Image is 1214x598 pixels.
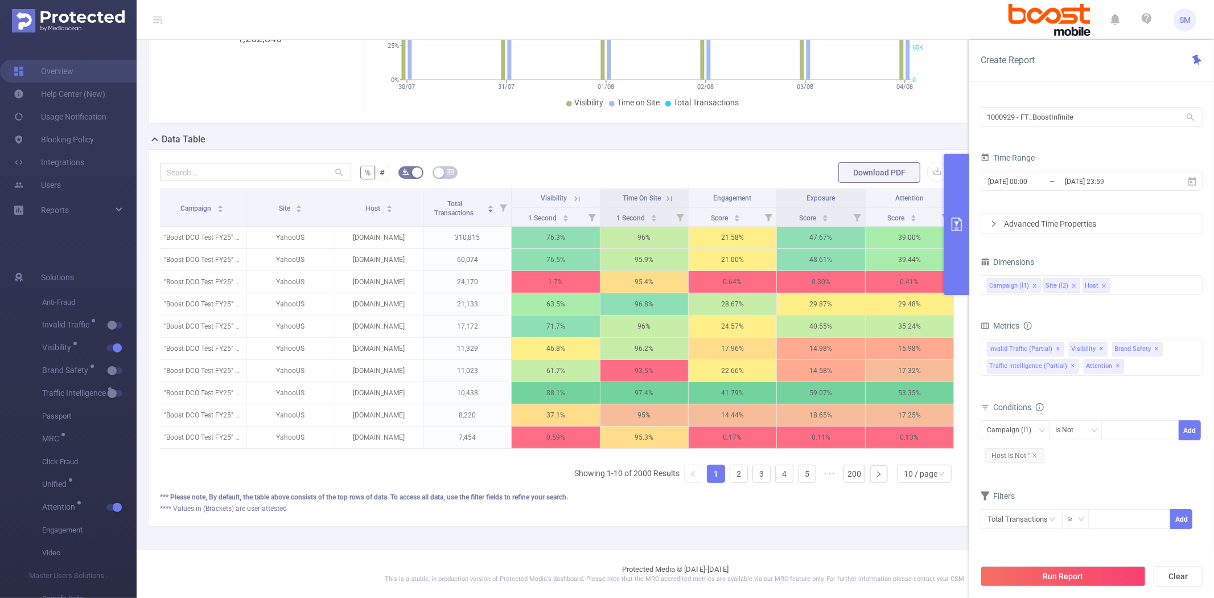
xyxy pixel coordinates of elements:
[870,465,888,483] li: Next Page
[158,427,246,448] p: "Boost DCO Test FY25" [280591]
[423,360,511,382] p: 11,023
[158,360,246,382] p: "Boost DCO Test FY25" [280591]
[600,316,688,337] p: 96%
[844,465,865,482] a: 200
[1170,509,1192,529] button: Add
[993,403,1044,412] span: Conditions
[651,217,657,220] i: icon: caret-down
[799,465,816,482] a: 5
[391,76,399,84] tspan: 0%
[987,421,1039,440] div: Campaign (l1)
[753,465,770,482] a: 3
[562,217,569,220] i: icon: caret-down
[164,15,355,207] div: 1,252,846
[1071,359,1076,373] span: ✕
[651,213,657,220] div: Sort
[689,249,776,271] p: 21.00 %
[41,206,69,215] span: Reports
[777,271,865,293] p: 0.30 %
[434,200,475,217] span: Total Transactions
[866,427,953,448] p: 0.13 %
[246,271,334,293] p: YahooUS
[600,360,688,382] p: 93.5%
[512,382,599,404] p: 88.1%
[821,465,839,483] li: Next 5 Pages
[651,213,657,216] i: icon: caret-up
[246,293,334,315] p: YahooUS
[866,271,953,293] p: 0.41 %
[981,566,1146,587] button: Run Report
[707,465,725,483] li: 1
[296,203,302,207] i: icon: caret-up
[875,471,882,478] i: icon: right
[799,214,818,222] span: Score
[777,427,865,448] p: 0.11 %
[777,249,865,271] p: 48.61 %
[617,98,660,107] span: Time on Site
[822,213,828,216] i: icon: caret-up
[14,174,61,196] a: Users
[838,162,920,183] button: Download PDF
[180,204,213,212] span: Campaign
[866,338,953,359] p: 15.98 %
[386,203,392,207] i: icon: caret-up
[217,203,224,210] div: Sort
[777,338,865,359] p: 14.98 %
[981,55,1035,65] span: Create Report
[335,249,423,271] p: [DOMAIN_NAME]
[866,404,953,426] p: 17.25 %
[937,208,953,226] i: Filter menu
[137,550,1214,598] footer: Protected Media © [DATE]-[DATE]
[689,382,776,404] p: 41.79 %
[849,208,865,226] i: Filter menu
[1043,278,1080,293] li: Site (l2)
[423,338,511,359] p: 11,329
[866,360,953,382] p: 17.32 %
[623,194,661,202] span: Time On Site
[987,342,1064,357] span: Invalid Traffic (partial)
[843,465,865,483] li: 200
[365,204,382,212] span: Host
[938,470,945,478] i: icon: down
[896,83,913,91] tspan: 04/08
[689,427,776,448] p: 0.17 %
[1155,342,1159,356] span: ✕
[165,575,1186,584] p: This is a stable, in production version of Protected Media's dashboard. Please note that the MRC ...
[707,465,725,482] a: 1
[697,83,714,91] tspan: 02/08
[14,83,105,105] a: Help Center (New)
[987,278,1041,293] li: Campaign (l1)
[160,163,351,181] input: Search...
[162,133,205,146] h2: Data Table
[512,338,599,359] p: 46.8%
[1064,174,1156,189] input: End date
[246,427,334,448] p: YahooUS
[777,382,865,404] p: 59.07 %
[335,382,423,404] p: [DOMAIN_NAME]
[1032,283,1038,290] i: icon: close
[335,271,423,293] p: [DOMAIN_NAME]
[512,316,599,337] p: 71.7%
[1024,322,1032,330] i: icon: info-circle
[512,404,599,426] p: 37.1%
[423,271,511,293] p: 24,170
[734,213,740,220] div: Sort
[335,404,423,426] p: [DOMAIN_NAME]
[495,189,511,226] i: Filter menu
[734,217,740,220] i: icon: caret-down
[981,153,1035,162] span: Time Range
[423,427,511,448] p: 7,454
[600,271,688,293] p: 95.4%
[752,465,771,483] li: 3
[42,389,110,397] span: Traffic Intelligence
[42,291,137,314] span: Anti-Fraud
[41,199,69,222] a: Reports
[158,404,246,426] p: "Boost DCO Test FY25" [280591]
[1179,9,1191,31] span: SM
[672,208,688,226] i: Filter menu
[775,465,793,483] li: 4
[512,271,599,293] p: 1.7%
[1179,420,1201,440] button: Add
[42,503,79,511] span: Attention
[1071,283,1077,290] i: icon: close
